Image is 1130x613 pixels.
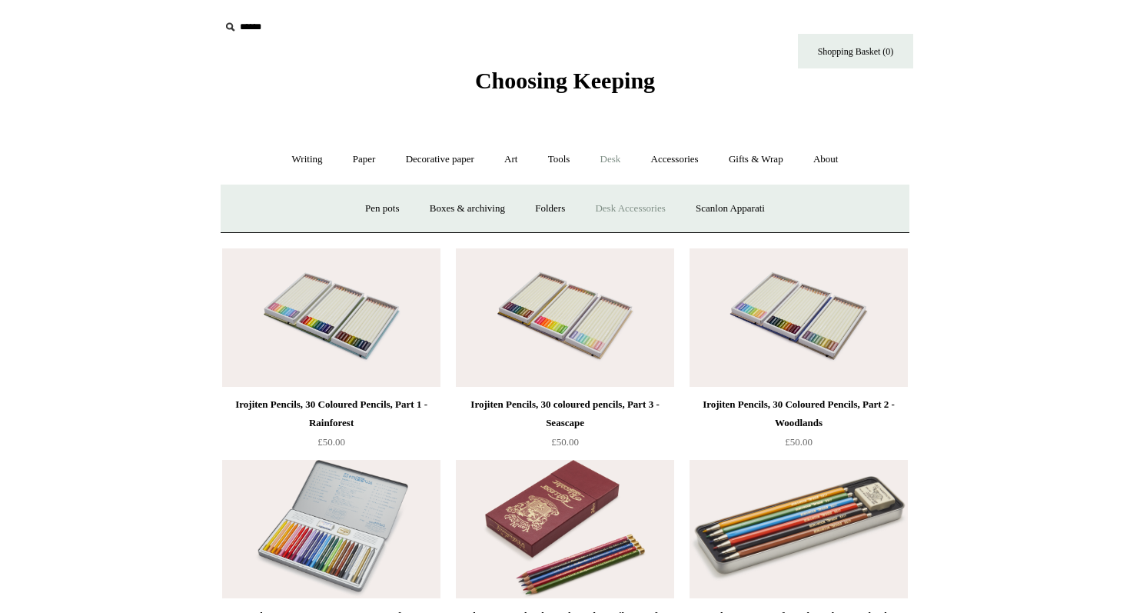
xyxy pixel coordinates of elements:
a: Tools [534,139,584,180]
a: Pen pots [351,188,413,229]
div: Irojiten Pencils, 30 coloured pencils, Part 3 - Seascape [460,395,670,432]
a: Shopping Basket (0) [798,34,913,68]
a: Boxes & archiving [416,188,519,229]
img: Koh-I-Noor Set of 6 Coloured 2mm Clutch Pencils [690,460,908,598]
a: Irojiten Pencils, 30 coloured pencils, Part 3 - Seascape £50.00 [456,395,674,458]
a: Koh-I-Noor Set of 6 Coloured 2mm Clutch Pencils Koh-I-Noor Set of 6 Coloured 2mm Clutch Pencils [690,460,908,598]
img: Sakura Coupy Wax Crayons, Set of 24 [222,460,440,598]
a: Accessories [637,139,713,180]
a: Folders [521,188,579,229]
span: Choosing Keeping [475,68,655,93]
span: £50.00 [785,436,813,448]
a: Irojiten Pencils, 30 Coloured Pencils, Part 1 - Rainforest £50.00 [222,395,440,458]
span: £50.00 [317,436,345,448]
a: Paper [339,139,390,180]
a: Irojiten Pencils, 30 Coloured Pencils, Part 2 - Woodlands Irojiten Pencils, 30 Coloured Pencils, ... [690,248,908,387]
a: Scanlon Apparati [682,188,779,229]
a: Sakura Coupy Wax Crayons, Set of 24 Sakura Coupy Wax Crayons, Set of 24 [222,460,440,598]
img: Koh-I-Noor Polycolor Coloured Pencils, Set of 24 [456,460,674,598]
img: Irojiten Pencils, 30 Coloured Pencils, Part 2 - Woodlands [690,248,908,387]
a: Decorative paper [392,139,488,180]
div: Irojiten Pencils, 30 Coloured Pencils, Part 1 - Rainforest [226,395,437,432]
a: Irojiten Pencils, 30 Coloured Pencils, Part 1 - Rainforest Irojiten Pencils, 30 Coloured Pencils,... [222,248,440,387]
a: Irojiten Pencils, 30 Coloured Pencils, Part 2 - Woodlands £50.00 [690,395,908,458]
img: Irojiten Pencils, 30 coloured pencils, Part 3 - Seascape [456,248,674,387]
a: Desk [587,139,635,180]
a: Gifts & Wrap [715,139,797,180]
a: Choosing Keeping [475,80,655,91]
a: Writing [278,139,337,180]
a: Art [490,139,531,180]
img: Irojiten Pencils, 30 Coloured Pencils, Part 1 - Rainforest [222,248,440,387]
a: Desk Accessories [581,188,679,229]
div: Irojiten Pencils, 30 Coloured Pencils, Part 2 - Woodlands [693,395,904,432]
span: £50.00 [551,436,579,448]
a: About [799,139,852,180]
a: Irojiten Pencils, 30 coloured pencils, Part 3 - Seascape Irojiten Pencils, 30 coloured pencils, P... [456,248,674,387]
a: Koh-I-Noor Polycolor Coloured Pencils, Set of 24 Koh-I-Noor Polycolor Coloured Pencils, Set of 24 [456,460,674,598]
